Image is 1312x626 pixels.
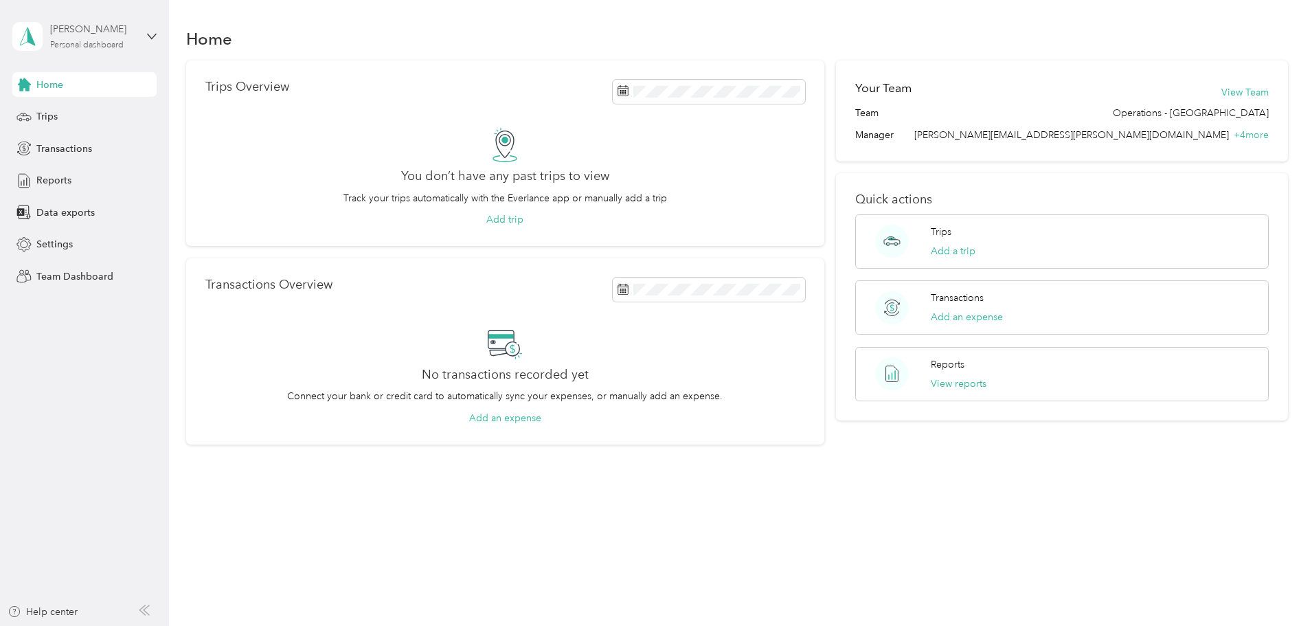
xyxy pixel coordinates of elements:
[855,128,894,142] span: Manager
[486,212,523,227] button: Add trip
[36,269,113,284] span: Team Dashboard
[186,32,232,46] h1: Home
[50,41,124,49] div: Personal dashboard
[36,142,92,156] span: Transactions
[914,129,1229,141] span: [PERSON_NAME][EMAIL_ADDRESS][PERSON_NAME][DOMAIN_NAME]
[855,106,879,120] span: Team
[1221,85,1269,100] button: View Team
[855,192,1269,207] p: Quick actions
[401,169,609,183] h2: You don’t have any past trips to view
[931,291,984,305] p: Transactions
[931,377,986,391] button: View reports
[36,173,71,188] span: Reports
[931,244,975,258] button: Add a trip
[205,80,289,94] p: Trips Overview
[855,80,912,97] h2: Your Team
[343,191,667,205] p: Track your trips automatically with the Everlance app or manually add a trip
[36,237,73,251] span: Settings
[931,357,964,372] p: Reports
[931,310,1003,324] button: Add an expense
[36,78,63,92] span: Home
[50,22,136,36] div: [PERSON_NAME]
[8,605,78,619] button: Help center
[205,278,332,292] p: Transactions Overview
[36,205,95,220] span: Data exports
[36,109,58,124] span: Trips
[1234,129,1269,141] span: + 4 more
[931,225,951,239] p: Trips
[1235,549,1312,626] iframe: Everlance-gr Chat Button Frame
[287,389,723,403] p: Connect your bank or credit card to automatically sync your expenses, or manually add an expense.
[469,411,541,425] button: Add an expense
[422,368,589,382] h2: No transactions recorded yet
[1113,106,1269,120] span: Operations - [GEOGRAPHIC_DATA]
